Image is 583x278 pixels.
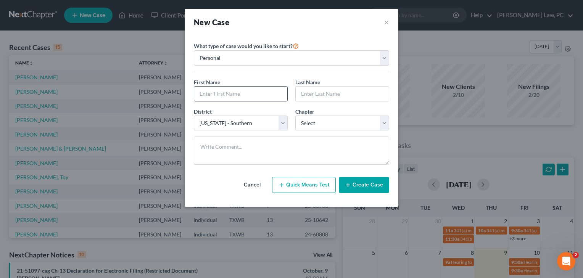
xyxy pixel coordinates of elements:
span: First Name [194,79,220,85]
button: Create Case [339,177,389,193]
span: Chapter [295,108,314,115]
button: × [384,17,389,27]
strong: New Case [194,18,229,27]
span: District [194,108,212,115]
iframe: Intercom live chat [557,252,575,270]
span: 2 [573,252,579,258]
span: Last Name [295,79,320,85]
input: Enter Last Name [296,87,389,101]
input: Enter First Name [194,87,287,101]
button: Cancel [235,177,269,193]
button: Quick Means Test [272,177,336,193]
label: What type of case would you like to start? [194,41,299,50]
